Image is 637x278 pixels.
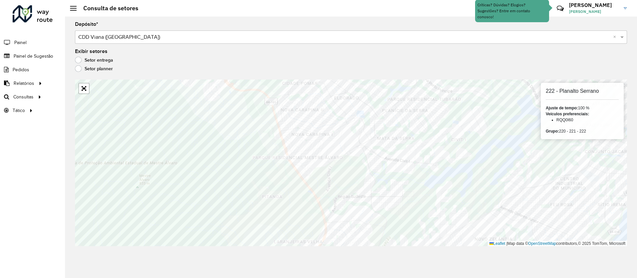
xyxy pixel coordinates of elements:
a: OpenStreetMap [528,241,556,246]
span: Tático [13,107,25,114]
div: Map data © contributors,© 2025 TomTom, Microsoft [488,241,627,247]
label: Setor entrega [75,57,113,63]
span: [PERSON_NAME] [569,9,619,15]
div: 220 - 221 - 222 [546,128,619,134]
a: Abrir mapa em tela cheia [79,83,89,93]
h2: Consulta de setores [77,5,138,12]
span: Painel [14,39,27,46]
span: Clear all [613,33,619,41]
span: Painel de Sugestão [14,53,53,60]
span: Pedidos [13,66,29,73]
a: Leaflet [489,241,505,246]
label: Depósito [75,20,98,28]
span: | [506,241,507,246]
span: Consultas [13,93,34,100]
h6: 222 - Planalto Serrano [546,88,619,94]
label: Exibir setores [75,47,107,55]
strong: Veículos preferenciais: [546,112,589,116]
strong: Ajuste de tempo: [546,106,578,110]
li: RQQ0I60 [556,117,619,123]
h3: [PERSON_NAME] [569,2,619,8]
label: Setor planner [75,65,113,72]
a: Contato Rápido [553,1,567,16]
span: Relatórios [14,80,34,87]
strong: Grupo: [546,129,559,134]
div: 100 % [546,105,619,111]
